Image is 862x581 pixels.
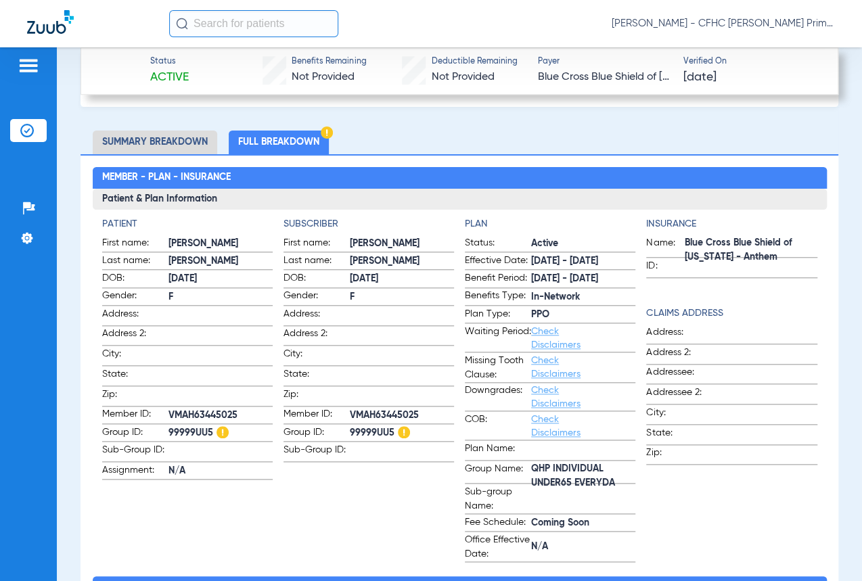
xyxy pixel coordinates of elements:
[646,346,712,364] span: Address 2:
[102,289,168,305] span: Gender:
[531,386,581,409] a: Check Disclaimers
[350,237,454,251] span: [PERSON_NAME]
[612,17,835,30] span: [PERSON_NAME] - CFHC [PERSON_NAME] Primary Care Dental
[398,426,410,438] img: Hazard
[283,236,350,252] span: First name:
[93,189,827,210] h3: Patient & Plan Information
[683,56,817,68] span: Verified On
[350,272,454,286] span: [DATE]
[465,442,531,460] span: Plan Name:
[18,57,39,74] img: hamburger-icon
[292,72,355,83] span: Not Provided
[646,446,712,464] span: Zip:
[465,271,531,287] span: Benefit Period:
[176,18,188,30] img: Search Icon
[465,325,531,352] span: Waiting Period:
[102,254,168,270] span: Last name:
[283,307,350,325] span: Address:
[683,69,717,86] span: [DATE]
[465,413,531,440] span: COB:
[531,540,635,554] span: N/A
[168,464,273,478] span: N/A
[465,462,531,484] span: Group Name:
[465,384,531,411] span: Downgrades:
[646,386,712,404] span: Addressee 2:
[283,347,350,365] span: City:
[646,306,817,321] h4: Claims Address
[283,254,350,270] span: Last name:
[283,271,350,287] span: DOB:
[684,243,817,257] span: Blue Cross Blue Shield of [US_STATE] - Anthem
[283,407,350,423] span: Member ID:
[646,365,712,384] span: Addressee:
[646,217,817,231] app-breakdown-title: Insurance
[168,254,273,269] span: [PERSON_NAME]
[350,426,454,440] span: 99999UU5
[350,290,454,304] span: F
[321,126,333,139] img: Hazard
[168,409,273,423] span: VMAH63445025
[350,409,454,423] span: VMAH63445025
[168,272,273,286] span: [DATE]
[531,254,635,269] span: [DATE] - [DATE]
[102,271,168,287] span: DOB:
[283,388,350,406] span: Zip:
[531,272,635,286] span: [DATE] - [DATE]
[102,217,273,231] h4: Patient
[465,307,531,323] span: Plan Type:
[531,327,581,350] a: Check Disclaimers
[646,259,684,277] span: ID:
[646,406,712,424] span: City:
[465,515,531,532] span: Fee Schedule:
[794,516,862,581] iframe: Chat Widget
[102,388,168,406] span: Zip:
[283,217,454,231] h4: Subscriber
[283,327,350,345] span: Address 2:
[150,56,189,68] span: Status
[102,327,168,345] span: Address 2:
[531,469,635,483] span: QHP INDIVIDUAL UNDER65 EVERYDA
[102,307,168,325] span: Address:
[531,415,581,438] a: Check Disclaimers
[283,425,350,442] span: Group ID:
[102,236,168,252] span: First name:
[465,217,635,231] h4: Plan
[102,407,168,423] span: Member ID:
[229,131,329,154] li: Full Breakdown
[93,167,827,189] h2: Member - Plan - Insurance
[646,325,712,344] span: Address:
[531,237,635,251] span: Active
[538,69,671,86] span: Blue Cross Blue Shield of [US_STATE] - Anthem
[465,354,531,382] span: Missing Tooth Clause:
[169,10,338,37] input: Search for patients
[465,236,531,252] span: Status:
[217,426,229,438] img: Hazard
[168,426,273,440] span: 99999UU5
[102,425,168,442] span: Group ID:
[531,290,635,304] span: In-Network
[27,10,74,34] img: Zuub Logo
[102,367,168,386] span: State:
[646,426,712,444] span: State:
[93,131,217,154] li: Summary Breakdown
[283,367,350,386] span: State:
[102,347,168,365] span: City:
[102,443,168,461] span: Sub-Group ID:
[431,72,494,83] span: Not Provided
[531,308,635,322] span: PPO
[168,237,273,251] span: [PERSON_NAME]
[531,516,635,530] span: Coming Soon
[465,254,531,270] span: Effective Date:
[168,290,273,304] span: F
[465,533,531,561] span: Office Effective Date:
[150,69,189,86] span: Active
[283,289,350,305] span: Gender:
[465,485,531,513] span: Sub-group Name:
[102,463,168,480] span: Assignment:
[465,289,531,305] span: Benefits Type:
